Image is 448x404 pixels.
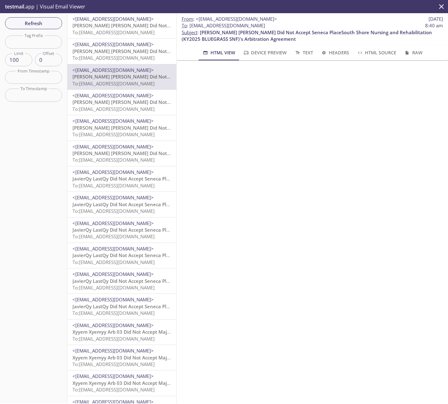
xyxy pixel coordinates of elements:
[67,370,176,396] div: <[EMAIL_ADDRESS][DOMAIN_NAME]>Xyyem Xyemyy Arb 03 Did Not Accept Majestic Care of [GEOGRAPHIC_DAT...
[72,157,155,163] span: To: [EMAIL_ADDRESS][DOMAIN_NAME]
[67,64,176,89] div: <[EMAIL_ADDRESS][DOMAIN_NAME]>[PERSON_NAME] [PERSON_NAME] Did Not Accept Seneca PlaceSouth Shore ...
[67,192,176,217] div: <[EMAIL_ADDRESS][DOMAIN_NAME]>JavierQy LastQy Did Not Accept Seneca PlaceSouth Shore Nursing and ...
[72,220,154,226] span: <[EMAIL_ADDRESS][DOMAIN_NAME]>
[182,22,187,29] span: To
[72,48,420,54] span: [PERSON_NAME] [PERSON_NAME] Did Not Accept Seneca PlaceSouth Shore Nursing and Rehabilitation (KY...
[196,16,277,22] span: <[EMAIL_ADDRESS][DOMAIN_NAME]>
[182,22,443,42] p: :
[67,166,176,191] div: <[EMAIL_ADDRESS][DOMAIN_NAME]>JavierQy LastQy Did Not Accept Seneca PlaceSouth Shore Nursing and ...
[72,67,154,73] span: <[EMAIL_ADDRESS][DOMAIN_NAME]>
[72,92,154,99] span: <[EMAIL_ADDRESS][DOMAIN_NAME]>
[67,115,176,140] div: <[EMAIL_ADDRESS][DOMAIN_NAME]>[PERSON_NAME] [PERSON_NAME] Did Not Accept Seneca PlaceSouth Shore ...
[67,268,176,294] div: <[EMAIL_ADDRESS][DOMAIN_NAME]>JavierQy LastQy Did Not Accept Seneca PlaceSouth Shore Nursing and ...
[72,106,155,112] span: To: [EMAIL_ADDRESS][DOMAIN_NAME]
[182,22,265,29] span: : [EMAIL_ADDRESS][DOMAIN_NAME]
[72,80,155,87] span: To: [EMAIL_ADDRESS][DOMAIN_NAME]
[182,16,277,22] span: :
[72,201,380,207] span: JavierQy LastQy Did Not Accept Seneca PlaceSouth Shore Nursing and Rehabilitation (KY2025 BLUEGRA...
[72,29,155,35] span: To: [EMAIL_ADDRESS][DOMAIN_NAME]
[72,296,154,303] span: <[EMAIL_ADDRESS][DOMAIN_NAME]>
[72,347,154,354] span: <[EMAIL_ADDRESS][DOMAIN_NAME]>
[67,141,176,166] div: <[EMAIL_ADDRESS][DOMAIN_NAME]>[PERSON_NAME] [PERSON_NAME] Did Not Accept Seneca PlaceSouth Shore ...
[72,169,154,175] span: <[EMAIL_ADDRESS][DOMAIN_NAME]>
[182,16,193,22] span: From
[72,373,154,379] span: <[EMAIL_ADDRESS][DOMAIN_NAME]>
[72,310,155,316] span: To: [EMAIL_ADDRESS][DOMAIN_NAME]
[72,233,155,240] span: To: [EMAIL_ADDRESS][DOMAIN_NAME]
[72,22,420,29] span: [PERSON_NAME] [PERSON_NAME] Did Not Accept Seneca PlaceSouth Shore Nursing and Rehabilitation (KY...
[72,175,380,182] span: JavierQy LastQy Did Not Accept Seneca PlaceSouth Shore Nursing and Rehabilitation (KY2025 BLUEGRA...
[67,294,176,319] div: <[EMAIL_ADDRESS][DOMAIN_NAME]>JavierQy LastQy Did Not Accept Seneca PlaceSouth Shore Nursing and ...
[72,55,155,61] span: To: [EMAIL_ADDRESS][DOMAIN_NAME]
[72,16,154,22] span: <[EMAIL_ADDRESS][DOMAIN_NAME]>
[67,243,176,268] div: <[EMAIL_ADDRESS][DOMAIN_NAME]>JavierQy LastQy Did Not Accept Seneca PlaceSouth Shore Nursing and ...
[72,259,155,265] span: To: [EMAIL_ADDRESS][DOMAIN_NAME]
[72,208,155,214] span: To: [EMAIL_ADDRESS][DOMAIN_NAME]
[67,13,176,38] div: <[EMAIL_ADDRESS][DOMAIN_NAME]>[PERSON_NAME] [PERSON_NAME] Did Not Accept Seneca PlaceSouth Shore ...
[72,143,154,150] span: <[EMAIL_ADDRESS][DOMAIN_NAME]>
[72,125,420,131] span: [PERSON_NAME] [PERSON_NAME] Did Not Accept Seneca PlaceSouth Shore Nursing and Rehabilitation (KY...
[72,131,155,137] span: To: [EMAIL_ADDRESS][DOMAIN_NAME]
[72,252,380,258] span: JavierQy LastQy Did Not Accept Seneca PlaceSouth Shore Nursing and Rehabilitation (KY2025 BLUEGRA...
[72,41,154,47] span: <[EMAIL_ADDRESS][DOMAIN_NAME]>
[294,49,313,57] span: Text
[72,194,154,201] span: <[EMAIL_ADDRESS][DOMAIN_NAME]>
[67,320,176,345] div: <[EMAIL_ADDRESS][DOMAIN_NAME]>Xyyem Xyemyy Arb 03 Did Not Accept Majestic Care of [GEOGRAPHIC_DAT...
[10,19,57,27] span: Refresh
[243,49,287,57] span: Device Preview
[72,278,380,284] span: JavierQy LastQy Did Not Accept Seneca PlaceSouth Shore Nursing and Rehabilitation (KY2025 BLUEGRA...
[72,284,155,291] span: To: [EMAIL_ADDRESS][DOMAIN_NAME]
[72,380,345,386] span: Xyyem Xyemyy Arb 03 Did Not Accept Majestic Care of [GEOGRAPHIC_DATA] (OH2025 MAJESTIC)'s Arbitra...
[72,329,345,335] span: Xyyem Xyemyy Arb 03 Did Not Accept Majestic Care of [GEOGRAPHIC_DATA] (OH2025 MAJESTIC)'s Arbitra...
[72,118,154,124] span: <[EMAIL_ADDRESS][DOMAIN_NAME]>
[72,354,345,361] span: Xyyem Xyemyy Arb 03 Did Not Accept Majestic Care of [GEOGRAPHIC_DATA] (OH2025 MAJESTIC)'s Arbitra...
[72,322,154,328] span: <[EMAIL_ADDRESS][DOMAIN_NAME]>
[67,345,176,370] div: <[EMAIL_ADDRESS][DOMAIN_NAME]>Xyyem Xyemyy Arb 03 Did Not Accept Majestic Care of [GEOGRAPHIC_DAT...
[67,218,176,243] div: <[EMAIL_ADDRESS][DOMAIN_NAME]>JavierQy LastQy Did Not Accept Seneca PlaceSouth Shore Nursing and ...
[72,336,155,342] span: To: [EMAIL_ADDRESS][DOMAIN_NAME]
[182,29,432,42] span: [PERSON_NAME] [PERSON_NAME] Did Not Accept Seneca PlaceSouth Shore Nursing and Rehabilitation (KY...
[72,99,420,105] span: [PERSON_NAME] [PERSON_NAME] Did Not Accept Seneca PlaceSouth Shore Nursing and Rehabilitation (KY...
[67,39,176,64] div: <[EMAIL_ADDRESS][DOMAIN_NAME]>[PERSON_NAME] [PERSON_NAME] Did Not Accept Seneca PlaceSouth Shore ...
[72,245,154,252] span: <[EMAIL_ADDRESS][DOMAIN_NAME]>
[404,49,422,57] span: Raw
[5,17,62,29] button: Refresh
[72,386,155,393] span: To: [EMAIL_ADDRESS][DOMAIN_NAME]
[72,150,420,156] span: [PERSON_NAME] [PERSON_NAME] Did Not Accept Seneca PlaceSouth Shore Nursing and Rehabilitation (KY...
[182,29,197,35] span: Subject
[72,303,380,310] span: JavierQy LastQy Did Not Accept Seneca PlaceSouth Shore Nursing and Rehabilitation (KY2025 BLUEGRA...
[72,182,155,189] span: To: [EMAIL_ADDRESS][DOMAIN_NAME]
[321,49,349,57] span: Headers
[425,22,443,29] span: 8:40 am
[202,49,235,57] span: HTML View
[72,271,154,277] span: <[EMAIL_ADDRESS][DOMAIN_NAME]>
[72,361,155,367] span: To: [EMAIL_ADDRESS][DOMAIN_NAME]
[5,3,24,10] span: testmail
[72,73,420,80] span: [PERSON_NAME] [PERSON_NAME] Did Not Accept Seneca PlaceSouth Shore Nursing and Rehabilitation (KY...
[67,90,176,115] div: <[EMAIL_ADDRESS][DOMAIN_NAME]>[PERSON_NAME] [PERSON_NAME] Did Not Accept Seneca PlaceSouth Shore ...
[72,227,380,233] span: JavierQy LastQy Did Not Accept Seneca PlaceSouth Shore Nursing and Rehabilitation (KY2025 BLUEGRA...
[429,16,443,22] span: [DATE]
[357,49,396,57] span: HTML Source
